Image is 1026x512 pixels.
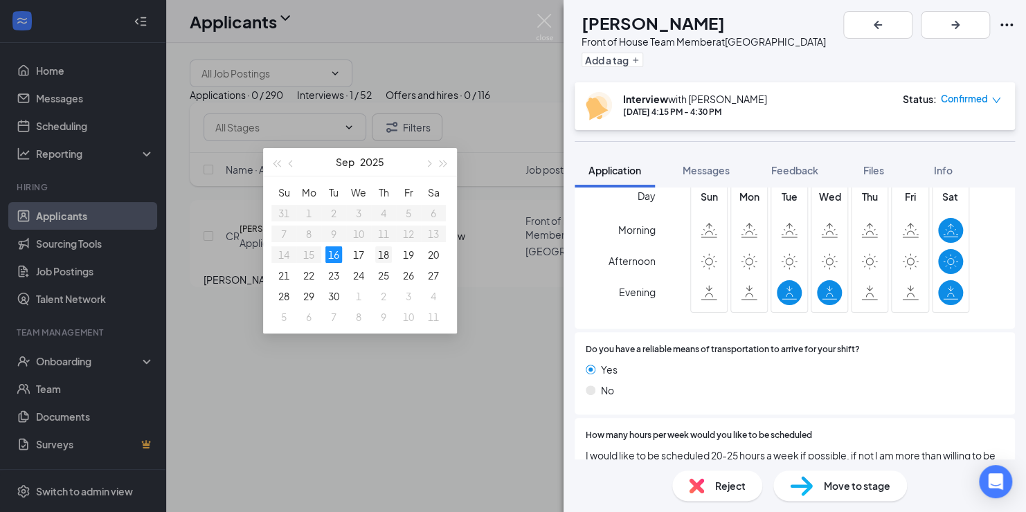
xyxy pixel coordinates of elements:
td: 2025-10-02 [371,286,396,307]
td: 2025-10-01 [346,286,371,307]
span: Messages [683,164,730,176]
th: We [346,182,371,203]
th: Mo [296,182,321,203]
span: Files [863,164,884,176]
div: Front of House Team Member at [GEOGRAPHIC_DATA] [582,35,826,48]
b: Interview [623,93,668,105]
div: 7 [325,309,342,325]
span: Reject [715,478,746,493]
span: Yes [601,362,618,377]
span: No [601,383,614,398]
td: 2025-09-30 [321,286,346,307]
span: I would like to be scheduled 20-25 hours a week if possible, if not I am more than willing to be ... [586,448,1004,478]
th: Tu [321,182,346,203]
span: Day [638,188,656,203]
td: 2025-09-22 [296,265,321,286]
div: 4 [425,288,442,304]
td: 2025-10-06 [296,307,321,327]
td: 2025-09-28 [271,286,296,307]
span: Thu [857,189,882,204]
button: 2025 [360,148,384,176]
div: 23 [325,267,342,284]
div: 17 [350,246,367,263]
span: Mon [737,189,762,204]
div: 11 [425,309,442,325]
div: 25 [375,267,392,284]
div: 22 [300,267,317,284]
div: 16 [325,246,342,263]
button: Sep [336,148,354,176]
th: Th [371,182,396,203]
td: 2025-09-26 [396,265,421,286]
th: Sa [421,182,446,203]
td: 2025-09-23 [321,265,346,286]
th: Su [271,182,296,203]
div: 30 [325,288,342,304]
div: 3 [400,288,417,304]
span: Fri [898,189,923,204]
div: 2 [375,288,392,304]
div: 26 [400,267,417,284]
td: 2025-10-05 [271,307,296,327]
td: 2025-10-08 [346,307,371,327]
td: 2025-09-19 [396,244,421,265]
div: 18 [375,246,392,263]
td: 2025-09-27 [421,265,446,286]
td: 2025-10-04 [421,286,446,307]
div: 1 [350,288,367,304]
button: ArrowLeftNew [843,11,912,39]
span: Sun [696,189,721,204]
td: 2025-10-07 [321,307,346,327]
td: 2025-10-10 [396,307,421,327]
div: Open Intercom Messenger [979,465,1012,498]
div: Status : [903,92,937,106]
div: 19 [400,246,417,263]
div: 10 [400,309,417,325]
button: PlusAdd a tag [582,53,643,67]
span: Do you have a reliable means of transportation to arrive for your shift? [586,343,860,356]
div: with [PERSON_NAME] [623,92,767,106]
div: 9 [375,309,392,325]
span: Wed [817,189,842,204]
svg: ArrowRight [947,17,964,33]
td: 2025-09-18 [371,244,396,265]
td: 2025-09-17 [346,244,371,265]
span: Tue [777,189,802,204]
div: 29 [300,288,317,304]
div: 24 [350,267,367,284]
td: 2025-10-09 [371,307,396,327]
td: 2025-09-20 [421,244,446,265]
th: Fr [396,182,421,203]
td: 2025-09-29 [296,286,321,307]
span: Evening [619,280,656,304]
span: Feedback [771,164,818,176]
div: 28 [276,288,292,304]
div: 6 [300,309,317,325]
td: 2025-09-21 [271,265,296,286]
span: Move to stage [824,478,890,493]
span: down [991,95,1001,105]
td: 2025-09-24 [346,265,371,286]
svg: Plus [631,56,640,64]
button: ArrowRight [921,11,990,39]
span: Confirmed [941,92,988,106]
span: Afternoon [609,248,656,273]
td: 2025-10-11 [421,307,446,327]
span: How many hours per week would you like to be scheduled [586,429,812,442]
td: 2025-10-03 [396,286,421,307]
svg: ArrowLeftNew [870,17,886,33]
td: 2025-09-16 [321,244,346,265]
span: Morning [618,217,656,242]
div: 8 [350,309,367,325]
div: 27 [425,267,442,284]
div: 5 [276,309,292,325]
div: 20 [425,246,442,263]
div: 21 [276,267,292,284]
span: Sat [938,189,963,204]
span: Application [588,164,641,176]
svg: Ellipses [998,17,1015,33]
h1: [PERSON_NAME] [582,11,725,35]
td: 2025-09-25 [371,265,396,286]
span: Info [934,164,953,176]
div: [DATE] 4:15 PM - 4:30 PM [623,106,767,118]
